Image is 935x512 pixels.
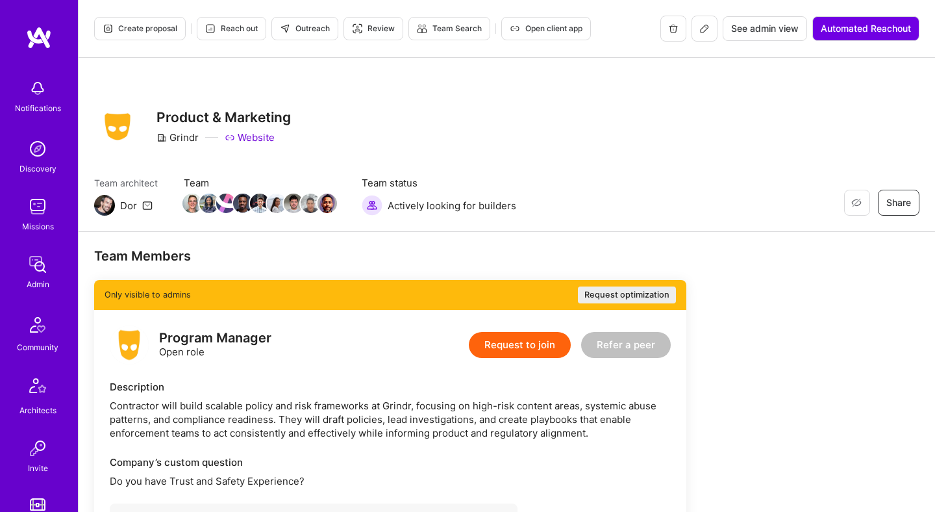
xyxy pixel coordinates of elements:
a: Team Member Avatar [201,192,218,214]
a: Team Member Avatar [184,192,201,214]
img: Team Architect [94,195,115,216]
img: Team Member Avatar [301,194,320,213]
div: Grindr [156,131,199,144]
div: Open role [159,331,271,359]
i: icon Mail [142,200,153,211]
button: Open client app [501,17,591,40]
div: Admin [27,277,49,291]
span: See admin view [731,22,799,35]
button: Team Search [408,17,490,40]
button: Automated Reachout [812,16,919,41]
a: Team Member Avatar [285,192,302,214]
button: Review [343,17,403,40]
img: tokens [30,498,45,511]
div: Discovery [19,162,56,175]
span: Team [184,176,336,190]
img: bell [25,75,51,101]
button: Refer a peer [581,332,671,358]
div: Contractor will build scalable policy and risk frameworks at Grindr, focusing on high-risk conten... [110,399,671,440]
img: logo [26,26,52,49]
img: Community [22,309,53,340]
a: Team Member Avatar [268,192,285,214]
div: Invite [28,461,48,475]
i: icon EyeClosed [851,198,862,208]
span: Share [886,196,911,209]
span: Review [352,23,395,34]
button: Reach out [197,17,266,40]
p: Do you have Trust and Safety Experience? [110,474,671,488]
div: Architects [19,403,56,417]
img: Team Member Avatar [216,194,236,213]
img: Actively looking for builders [362,195,382,216]
i: icon Targeter [352,23,362,34]
div: Notifications [15,101,61,115]
div: Program Manager [159,331,271,345]
div: Description [110,380,671,394]
span: Actively looking for builders [388,199,516,212]
a: Team Member Avatar [234,192,251,214]
a: Team Member Avatar [319,192,336,214]
img: Team Member Avatar [267,194,286,213]
span: Reach out [205,23,258,34]
img: Team Member Avatar [199,194,219,213]
button: Create proposal [94,17,186,40]
img: discovery [25,136,51,162]
a: Team Member Avatar [302,192,319,214]
button: Request optimization [578,287,676,303]
span: Team architect [94,176,158,190]
div: Dor [120,199,137,212]
span: Open client app [510,23,582,34]
img: Team Member Avatar [318,194,337,213]
div: Missions [22,220,54,233]
a: Website [225,131,275,144]
img: Invite [25,435,51,461]
button: See admin view [723,16,807,41]
button: Outreach [271,17,338,40]
div: Community [17,340,58,354]
span: Team status [362,176,516,190]
a: Team Member Avatar [218,192,234,214]
div: Only visible to admins [94,280,686,310]
i: icon Proposal [103,23,113,34]
img: Team Member Avatar [233,194,253,213]
button: Request to join [469,332,571,358]
img: Team Member Avatar [182,194,202,213]
span: Team Search [417,23,482,34]
img: Team Member Avatar [284,194,303,213]
i: icon CompanyGray [156,133,167,143]
span: Automated Reachout [821,22,911,35]
img: logo [110,326,149,365]
span: Create proposal [103,23,177,34]
a: Team Member Avatar [251,192,268,214]
img: Company Logo [94,109,141,144]
button: Share [878,190,919,216]
img: Architects [22,372,53,403]
div: Team Members [94,248,686,264]
h3: Product & Marketing [156,109,291,125]
img: Team Member Avatar [250,194,269,213]
img: admin teamwork [25,251,51,277]
span: Outreach [280,23,330,34]
img: teamwork [25,194,51,220]
div: Company’s custom question [110,455,671,469]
